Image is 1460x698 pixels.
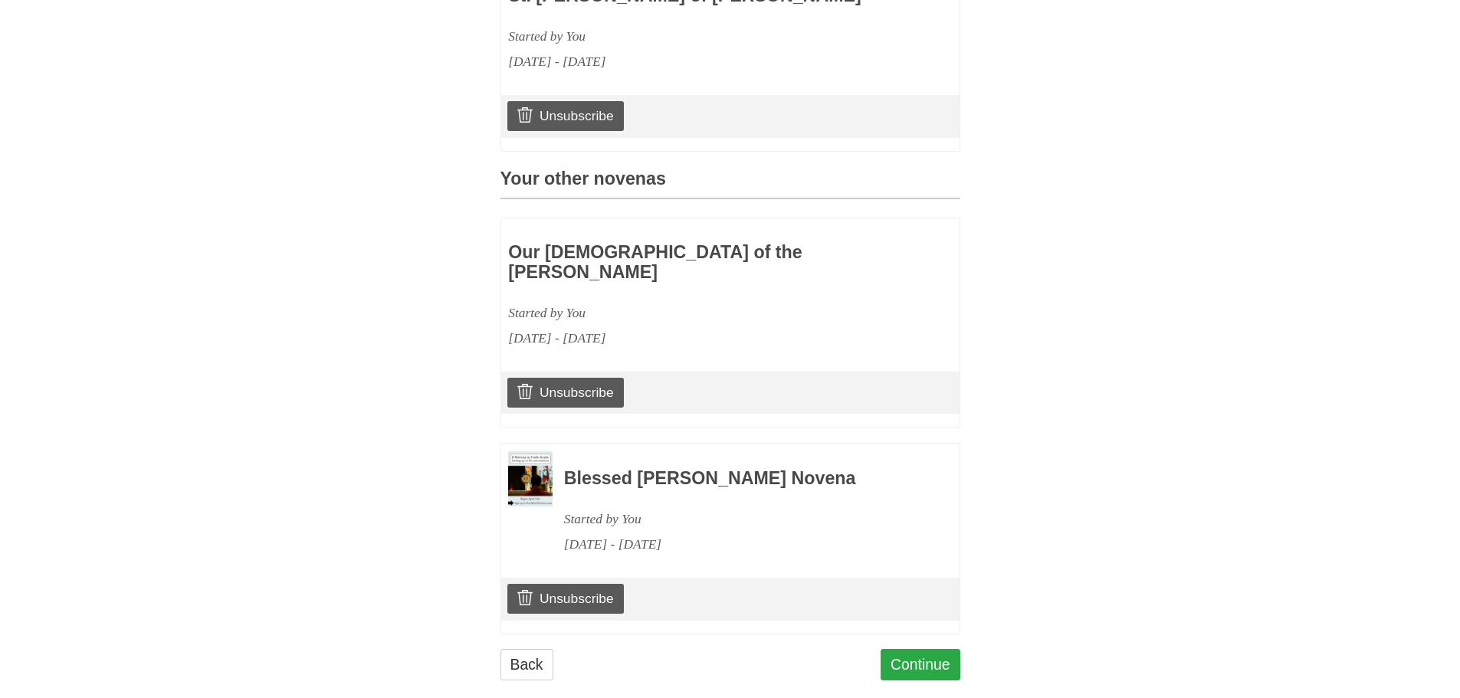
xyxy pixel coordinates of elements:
a: Back [500,649,553,680]
a: Unsubscribe [507,101,623,130]
div: Started by You [508,300,862,326]
a: Unsubscribe [507,378,623,407]
div: Started by You [508,24,862,49]
h3: Blessed [PERSON_NAME] Novena [564,469,918,489]
h3: Your other novenas [500,169,960,199]
a: Continue [881,649,960,680]
img: Novena image [508,451,553,507]
div: [DATE] - [DATE] [564,532,918,557]
div: Started by You [564,506,918,532]
a: Unsubscribe [507,584,623,613]
div: [DATE] - [DATE] [508,326,862,351]
div: [DATE] - [DATE] [508,49,862,74]
h3: Our [DEMOGRAPHIC_DATA] of the [PERSON_NAME] [508,243,862,282]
